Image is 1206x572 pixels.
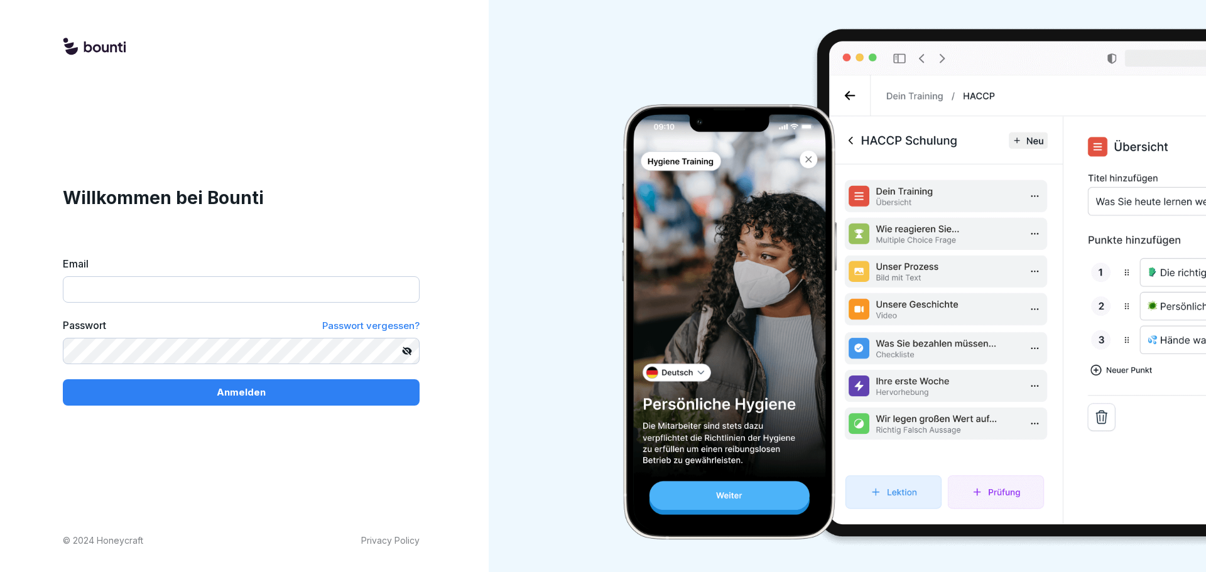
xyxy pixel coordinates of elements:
[63,379,420,406] button: Anmelden
[63,256,420,271] label: Email
[217,386,266,399] p: Anmelden
[63,185,420,211] h1: Willkommen bei Bounti
[63,318,106,333] label: Passwort
[361,534,420,547] a: Privacy Policy
[322,318,420,333] a: Passwort vergessen?
[63,534,143,547] p: © 2024 Honeycraft
[63,38,126,57] img: logo.svg
[322,320,420,332] span: Passwort vergessen?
